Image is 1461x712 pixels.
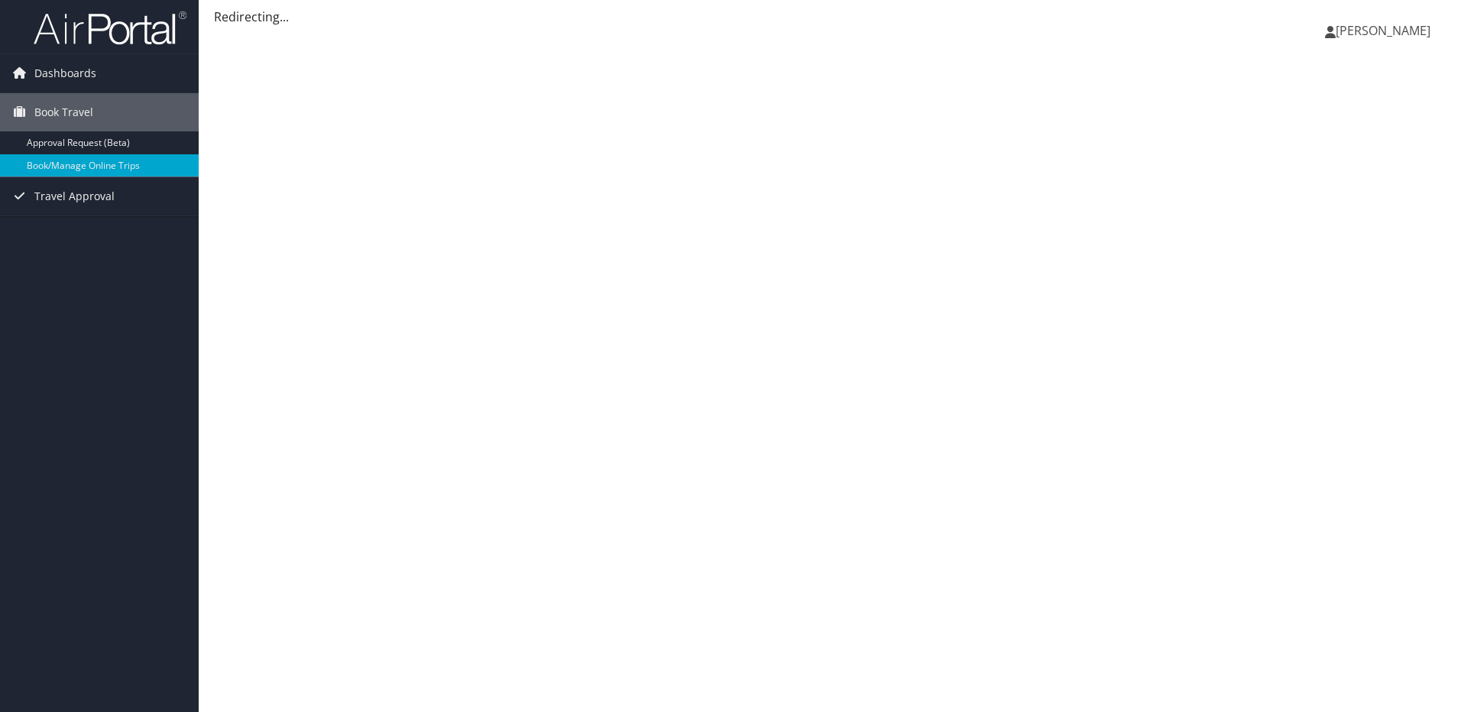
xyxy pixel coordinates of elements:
[214,8,1446,26] div: Redirecting...
[34,177,115,215] span: Travel Approval
[34,93,93,131] span: Book Travel
[34,54,96,92] span: Dashboards
[1325,8,1446,53] a: [PERSON_NAME]
[34,10,186,46] img: airportal-logo.png
[1336,22,1430,39] span: [PERSON_NAME]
